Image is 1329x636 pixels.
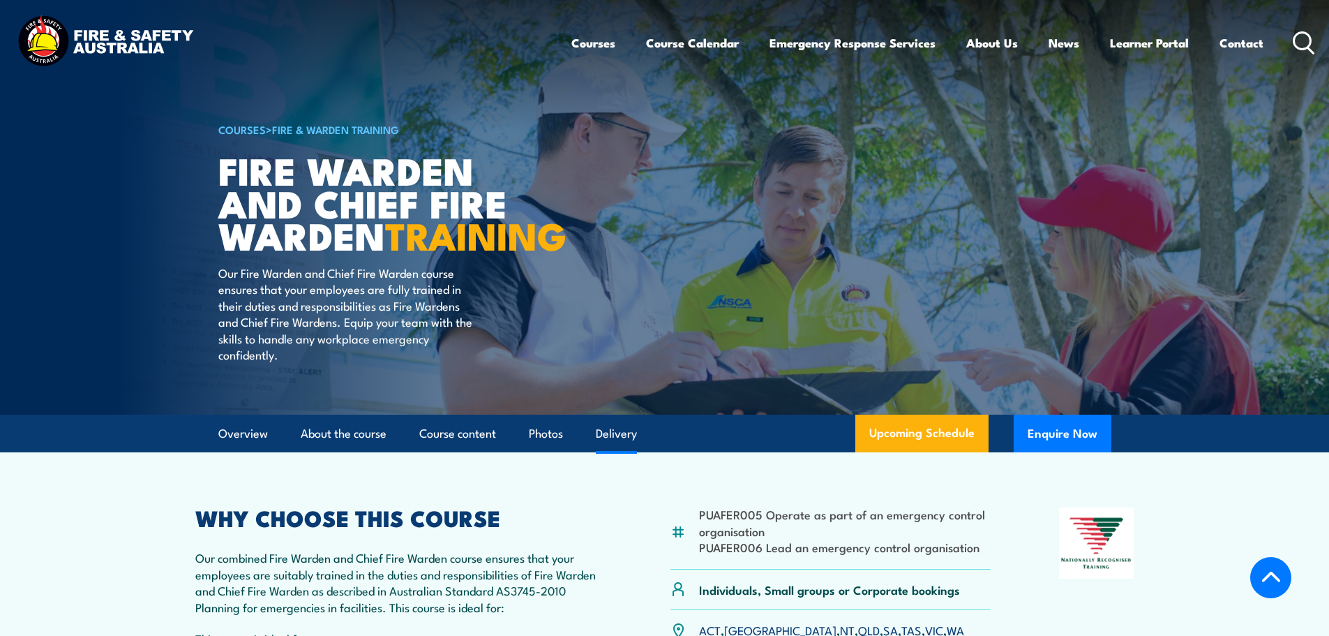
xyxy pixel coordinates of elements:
[272,121,399,137] a: Fire & Warden Training
[385,205,566,263] strong: TRAINING
[218,415,268,452] a: Overview
[596,415,637,452] a: Delivery
[966,24,1018,61] a: About Us
[1014,415,1111,452] button: Enquire Now
[218,121,266,137] a: COURSES
[195,508,603,527] h2: WHY CHOOSE THIS COURSE
[419,415,496,452] a: Course content
[218,265,473,362] p: Our Fire Warden and Chief Fire Warden course ensures that your employees are fully trained in the...
[218,121,563,138] h6: >
[195,549,603,615] p: Our combined Fire Warden and Chief Fire Warden course ensures that your employees are suitably tr...
[1059,508,1134,579] img: Nationally Recognised Training logo.
[699,506,991,539] li: PUAFER005 Operate as part of an emergency control organisation
[646,24,739,61] a: Course Calendar
[1049,24,1079,61] a: News
[769,24,936,61] a: Emergency Response Services
[855,415,989,452] a: Upcoming Schedule
[571,24,615,61] a: Courses
[301,415,386,452] a: About the course
[699,582,960,598] p: Individuals, Small groups or Corporate bookings
[1219,24,1263,61] a: Contact
[218,154,563,251] h1: Fire Warden and Chief Fire Warden
[699,539,991,555] li: PUAFER006 Lead an emergency control organisation
[1110,24,1189,61] a: Learner Portal
[529,415,563,452] a: Photos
